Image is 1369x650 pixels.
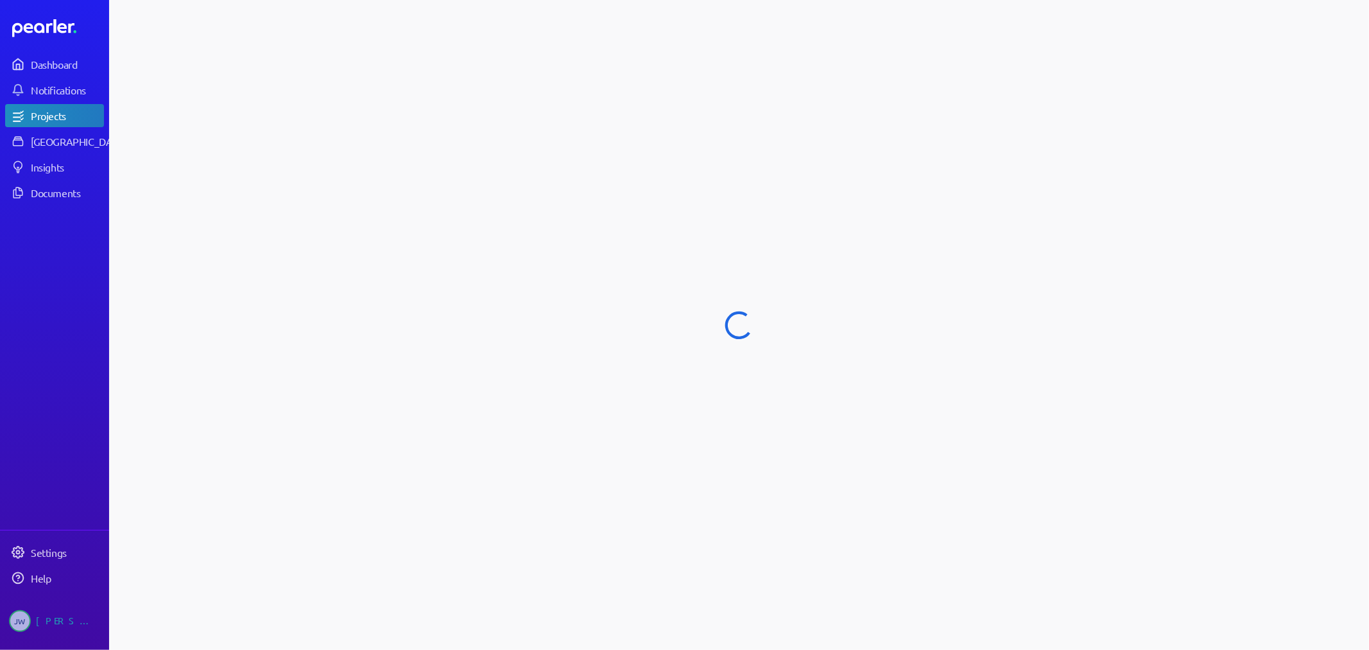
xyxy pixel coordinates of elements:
[31,161,103,173] div: Insights
[5,605,104,637] a: JW[PERSON_NAME]
[5,567,104,590] a: Help
[31,186,103,199] div: Documents
[31,109,103,122] div: Projects
[31,135,126,148] div: [GEOGRAPHIC_DATA]
[9,610,31,632] span: Jeremy Williams
[5,155,104,179] a: Insights
[5,78,104,101] a: Notifications
[5,104,104,127] a: Projects
[31,572,103,584] div: Help
[31,58,103,71] div: Dashboard
[5,181,104,204] a: Documents
[31,546,103,559] div: Settings
[5,541,104,564] a: Settings
[31,83,103,96] div: Notifications
[5,130,104,153] a: [GEOGRAPHIC_DATA]
[12,19,104,37] a: Dashboard
[5,53,104,76] a: Dashboard
[36,610,100,632] div: [PERSON_NAME]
